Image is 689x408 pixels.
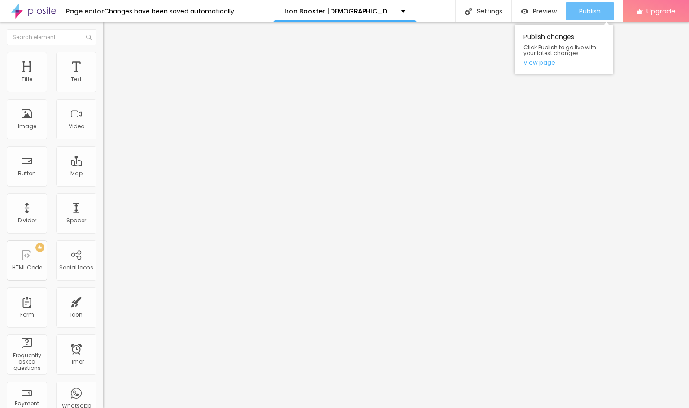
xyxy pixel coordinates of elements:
[646,7,676,15] span: Upgrade
[61,8,104,14] div: Page editor
[104,8,234,14] div: Changes have been saved automatically
[284,8,394,14] p: Iron Booster [DEMOGRAPHIC_DATA][MEDICAL_DATA] Gummies For [MEDICAL_DATA].
[69,123,84,130] div: Video
[9,352,44,372] div: Frequently asked questions
[515,25,613,74] div: Publish changes
[59,265,93,271] div: Social Icons
[18,170,36,177] div: Button
[20,312,34,318] div: Form
[18,123,36,130] div: Image
[12,265,42,271] div: HTML Code
[523,44,604,56] span: Click Publish to go live with your latest changes.
[66,217,86,224] div: Spacer
[465,8,472,15] img: Icone
[71,76,82,82] div: Text
[18,217,36,224] div: Divider
[521,8,528,15] img: view-1.svg
[86,35,92,40] img: Icone
[70,312,83,318] div: Icon
[566,2,614,20] button: Publish
[69,359,84,365] div: Timer
[512,2,566,20] button: Preview
[70,170,83,177] div: Map
[22,76,32,82] div: Title
[579,8,601,15] span: Publish
[103,22,689,408] iframe: Editor
[7,29,96,45] input: Search element
[523,60,604,65] a: View page
[533,8,557,15] span: Preview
